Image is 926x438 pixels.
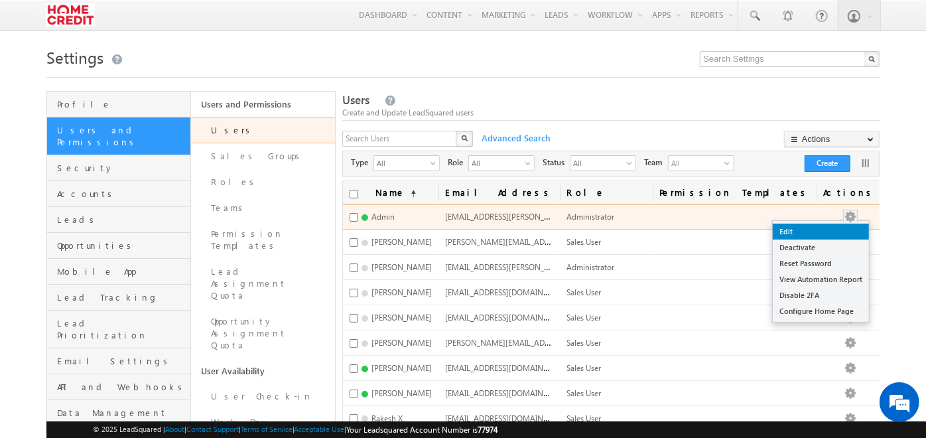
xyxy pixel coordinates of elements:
a: Sales Groups [191,143,335,169]
span: Sales User [566,237,601,247]
span: Team [644,157,668,169]
a: API and Webhooks [47,374,190,400]
div: Create and Update LeadSquared users [342,107,880,119]
span: Settings [46,46,103,68]
span: [PERSON_NAME] [371,313,432,323]
span: [PERSON_NAME] [371,388,432,398]
a: User Availability [191,358,335,384]
span: select [525,159,536,167]
button: Create [805,155,850,172]
span: [PERSON_NAME][EMAIL_ADDRESS][PERSON_NAME][DOMAIN_NAME] [445,236,693,247]
span: Leads [57,214,187,226]
span: [EMAIL_ADDRESS][DOMAIN_NAME] [445,311,572,323]
a: Permission Templates [191,221,335,259]
span: [PERSON_NAME] [371,237,432,247]
span: [PERSON_NAME] [371,287,432,297]
a: Roles [191,169,335,195]
span: Accounts [57,188,187,200]
span: Rakesh X [371,413,403,423]
span: All [570,156,625,169]
a: User Check-in [191,384,335,409]
img: Custom Logo [46,3,95,27]
a: Role [560,181,653,204]
a: Deactivate [773,240,869,256]
a: Users and Permissions [47,117,190,155]
a: Email Address [438,181,560,204]
a: Accounts [47,181,190,207]
a: Disable 2FA [773,287,869,303]
a: Mobile App [47,259,190,285]
span: [EMAIL_ADDRESS][DOMAIN_NAME] [445,286,572,297]
a: Email Settings [47,348,190,374]
span: Administrator [566,212,614,222]
span: Mobile App [57,265,187,277]
a: Configure Home Page [773,303,869,319]
a: Security [47,155,190,181]
a: View Automation Report [773,271,869,287]
span: API and Webhooks [57,381,187,393]
img: Search [461,135,468,141]
a: Opportunities [47,233,190,259]
input: Search Users [342,131,458,147]
span: Type [351,157,373,169]
a: Name [369,181,423,204]
span: Opportunities [57,240,187,252]
span: Sales User [566,313,601,323]
a: Users and Permissions [191,92,335,117]
span: All [669,156,722,171]
a: Leads [47,207,190,233]
span: [PERSON_NAME] [371,363,432,373]
span: Admin [371,212,395,222]
span: Lead Prioritization [57,317,187,341]
span: [PERSON_NAME] [371,262,432,272]
span: Sales User [566,388,601,398]
span: Data Management and Privacy [57,407,187,431]
span: Permission Templates [653,181,817,204]
span: Sales User [566,363,601,373]
span: © 2025 LeadSquared | | | | | [93,423,498,436]
span: [PERSON_NAME] [371,338,432,348]
span: Email Settings [57,355,187,367]
span: Lead Tracking [57,291,187,303]
span: All [374,156,429,169]
span: Users [342,92,369,108]
a: Edit [773,224,869,240]
span: All [469,156,523,169]
span: select [627,159,637,167]
span: Sales User [566,413,601,423]
a: Acceptable Use [295,425,345,433]
a: Terms of Service [241,425,293,433]
span: Status [543,157,570,169]
a: About [165,425,184,433]
span: select [430,159,441,167]
a: Data Management and Privacy [47,400,190,438]
a: Users [191,117,335,143]
span: 77974 [478,425,498,435]
input: Search Settings [700,51,880,67]
span: Sales User [566,287,601,297]
span: [EMAIL_ADDRESS][DOMAIN_NAME] [445,412,572,423]
a: Profile [47,92,190,117]
span: Role [448,157,468,169]
span: Administrator [566,262,614,272]
span: Your Leadsquared Account Number is [347,425,498,435]
span: Security [57,162,187,174]
span: Profile [57,98,187,110]
a: Reset Password [773,256,869,271]
span: Users and Permissions [57,124,187,148]
span: Sales User [566,338,601,348]
span: [EMAIL_ADDRESS][PERSON_NAME][DOMAIN_NAME] [445,261,632,272]
span: [PERSON_NAME][EMAIL_ADDRESS][DOMAIN_NAME] [445,336,632,348]
a: Teams [191,195,335,221]
span: [EMAIL_ADDRESS][PERSON_NAME][DOMAIN_NAME] [445,210,632,222]
a: Contact Support [186,425,239,433]
span: Advanced Search [475,132,555,144]
span: (sorted ascending) [405,188,416,199]
a: Lead Tracking [47,285,190,311]
a: Lead Prioritization [47,311,190,348]
span: [EMAIL_ADDRESS][DOMAIN_NAME] [445,387,572,398]
a: Opportunity Assignment Quota [191,309,335,358]
a: Lead Assignment Quota [191,259,335,309]
span: [EMAIL_ADDRESS][DOMAIN_NAME] [445,362,572,373]
span: Actions [817,181,882,204]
